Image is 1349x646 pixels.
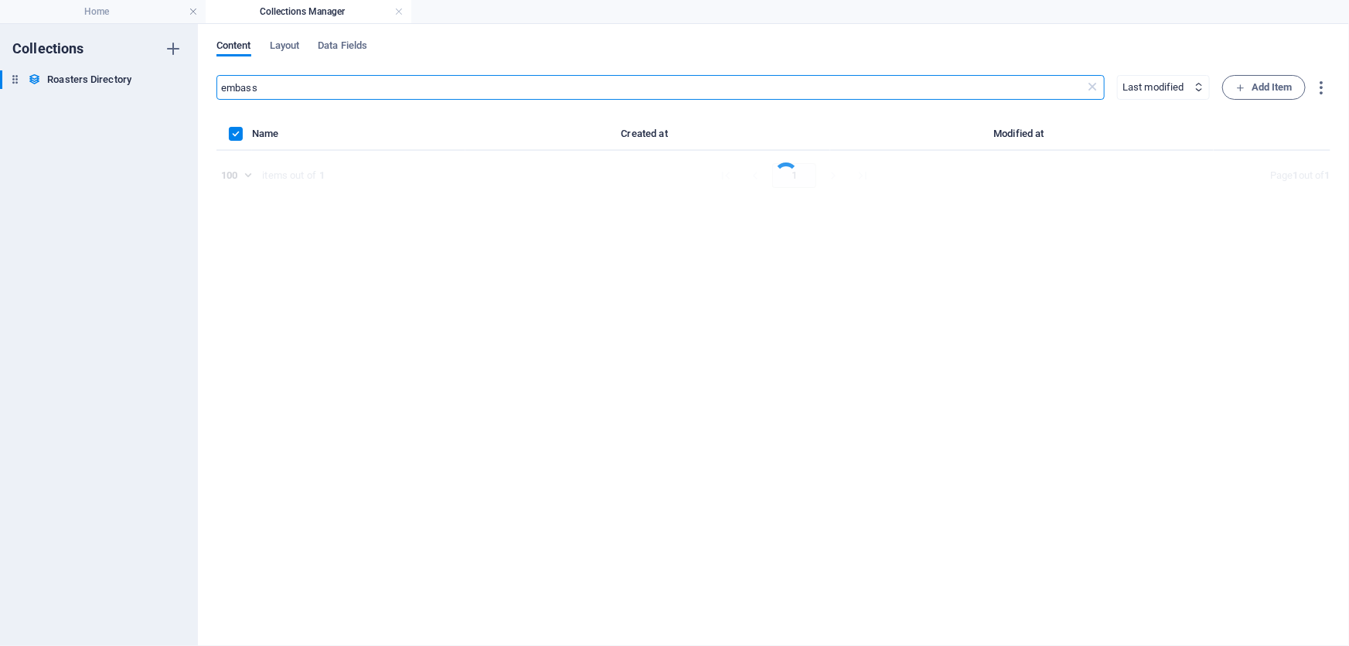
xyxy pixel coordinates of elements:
[216,36,251,58] span: Content
[270,36,300,58] span: Layout
[47,70,131,89] h6: Roasters Directory
[164,39,182,58] i: Create new collection
[216,125,1330,151] table: items list
[252,125,465,151] th: Name
[206,3,411,20] h4: Collections Manager
[1235,78,1293,97] span: Add Item
[830,125,1214,151] th: Modified at
[12,39,84,58] h6: Collections
[216,75,1085,100] input: Search
[1222,75,1306,100] button: Add Item
[465,125,830,151] th: Created at
[318,36,367,58] span: Data Fields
